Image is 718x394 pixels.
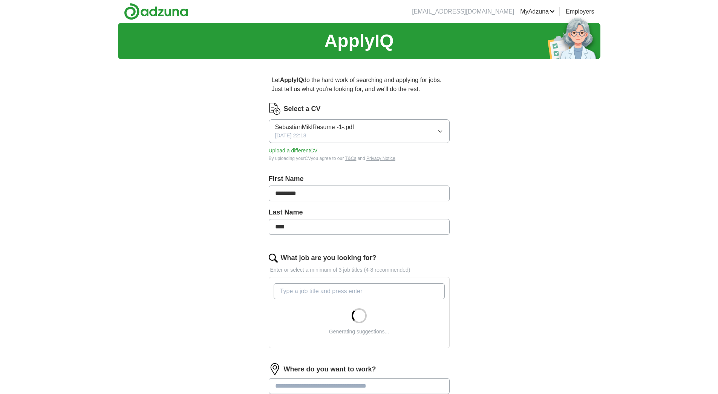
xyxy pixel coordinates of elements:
label: Select a CV [284,104,321,114]
a: Privacy Notice [366,156,395,161]
div: Generating suggestions... [329,328,389,336]
button: SebastianMiklResume -1-.pdf[DATE] 22:18 [269,119,450,143]
li: [EMAIL_ADDRESS][DOMAIN_NAME] [412,7,514,16]
span: [DATE] 22:18 [275,132,306,140]
button: Upload a differentCV [269,147,318,155]
label: First Name [269,174,450,184]
label: Last Name [269,207,450,218]
label: What job are you looking for? [281,253,377,263]
span: SebastianMiklResume -1-.pdf [275,123,354,132]
p: Enter or select a minimum of 3 job titles (4-8 recommended) [269,266,450,274]
img: CV Icon [269,103,281,115]
a: Employers [566,7,594,16]
a: MyAdzuna [520,7,555,16]
label: Where do you want to work? [284,364,376,374]
h1: ApplyIQ [324,27,393,55]
input: Type a job title and press enter [274,283,445,299]
img: search.png [269,254,278,263]
img: Adzuna logo [124,3,188,20]
strong: ApplyIQ [280,77,303,83]
p: Let do the hard work of searching and applying for jobs. Just tell us what you're looking for, an... [269,73,450,97]
div: By uploading your CV you agree to our and . [269,155,450,162]
img: location.png [269,363,281,375]
a: T&Cs [345,156,356,161]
